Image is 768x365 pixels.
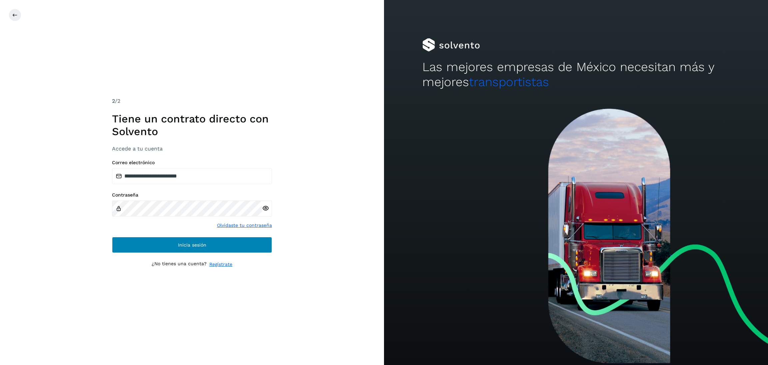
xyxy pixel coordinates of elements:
[112,98,115,104] span: 2
[422,60,730,89] h2: Las mejores empresas de México necesitan más y mejores
[112,237,272,253] button: Inicia sesión
[112,112,272,138] h1: Tiene un contrato directo con Solvento
[469,75,549,89] span: transportistas
[178,243,206,247] span: Inicia sesión
[112,145,272,152] h3: Accede a tu cuenta
[112,192,272,198] label: Contraseña
[152,261,207,268] p: ¿No tienes una cuenta?
[217,222,272,229] a: Olvidaste tu contraseña
[112,97,272,105] div: /2
[112,160,272,165] label: Correo electrónico
[209,261,232,268] a: Regístrate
